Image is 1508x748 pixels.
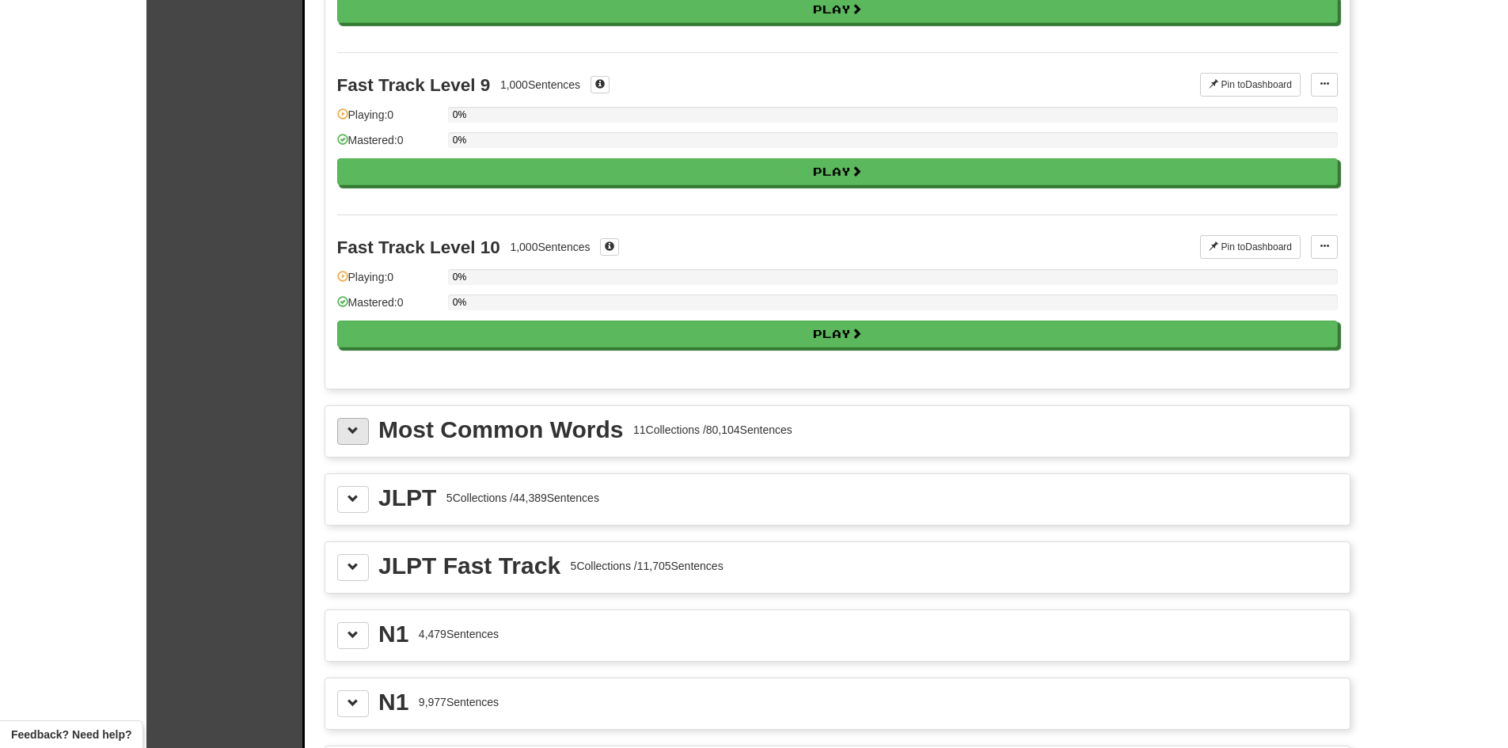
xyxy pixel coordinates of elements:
[337,237,500,257] div: Fast Track Level 10
[337,107,440,133] div: Playing: 0
[419,626,499,642] div: 4,479 Sentences
[11,727,131,742] span: Open feedback widget
[419,694,499,710] div: 9,977 Sentences
[500,77,580,93] div: 1,000 Sentences
[337,158,1338,185] button: Play
[633,422,792,438] div: 11 Collections / 80,104 Sentences
[571,558,724,574] div: 5 Collections / 11,705 Sentences
[1200,73,1301,97] button: Pin toDashboard
[337,269,440,295] div: Playing: 0
[446,490,599,506] div: 5 Collections / 44,389 Sentences
[337,132,440,158] div: Mastered: 0
[378,622,408,646] div: N1
[378,486,436,510] div: JLPT
[1200,235,1301,259] button: Pin toDashboard
[378,690,408,714] div: N1
[378,554,560,578] div: JLPT Fast Track
[378,418,623,442] div: Most Common Words
[337,321,1338,347] button: Play
[510,239,590,255] div: 1,000 Sentences
[337,75,491,95] div: Fast Track Level 9
[337,294,440,321] div: Mastered: 0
